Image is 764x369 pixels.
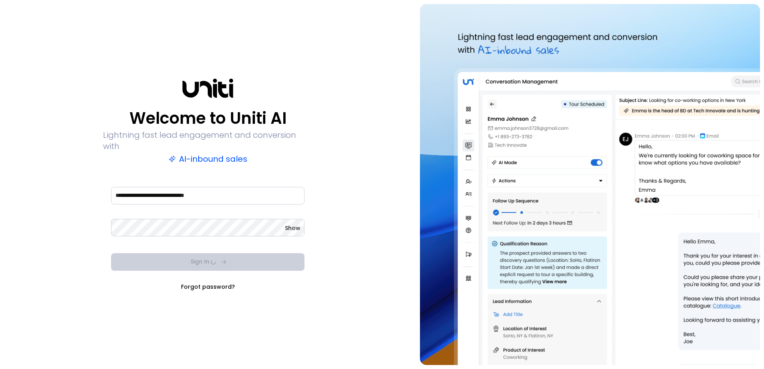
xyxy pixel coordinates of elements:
[181,283,235,291] a: Forgot password?
[129,109,286,128] p: Welcome to Uniti AI
[103,129,312,152] p: Lightning fast lead engagement and conversion with
[420,4,760,365] img: auth-hero.png
[169,153,247,165] p: AI-inbound sales
[285,224,300,232] button: Show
